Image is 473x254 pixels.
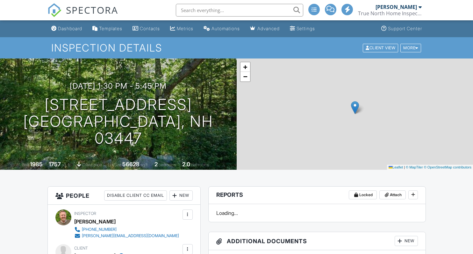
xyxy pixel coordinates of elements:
div: New [395,236,418,246]
div: New [169,190,193,201]
span: bedrooms [159,162,176,167]
div: Client View [363,44,398,52]
div: Support Center [388,26,422,31]
a: [PHONE_NUMBER] [74,226,179,233]
span: − [243,72,247,80]
h3: [DATE] 1:30 pm - 5:45 pm [70,82,167,90]
span: sq.ft. [140,162,148,167]
a: Automations (Advanced) [201,23,242,35]
span: SPECTORA [66,3,118,17]
div: Contacts [140,26,160,31]
a: Contacts [130,23,162,35]
h3: Additional Documents [209,232,426,250]
span: Lot Size [108,162,121,167]
div: [PERSON_NAME][EMAIL_ADDRESS][DOMAIN_NAME] [82,233,179,238]
div: Settings [297,26,315,31]
a: © MapTiler [406,165,423,169]
div: Disable Client CC Email [104,190,167,201]
a: Advanced [247,23,282,35]
h1: [STREET_ADDRESS] [GEOGRAPHIC_DATA], NH 03447 [10,96,226,147]
div: Advanced [257,26,280,31]
div: 2.0 [182,161,190,168]
span: Built [22,162,29,167]
a: Settings [287,23,318,35]
input: Search everything... [176,4,303,17]
span: crawlspace [82,162,102,167]
a: SPECTORA [47,9,118,22]
a: Dashboard [49,23,85,35]
a: © OpenStreetMap contributors [424,165,471,169]
div: 2 [154,161,158,168]
div: 1757 [49,161,61,168]
div: 56628 [122,161,140,168]
img: Marker [351,101,359,114]
div: [PERSON_NAME] [74,217,116,226]
a: Metrics [168,23,196,35]
a: Zoom in [240,62,250,72]
div: Metrics [177,26,193,31]
div: Dashboard [58,26,82,31]
div: Templates [99,26,122,31]
a: Templates [90,23,125,35]
a: Client View [362,45,400,50]
span: Client [74,246,88,251]
a: Zoom out [240,72,250,81]
div: Automations [211,26,240,31]
h1: Inspection Details [51,42,421,53]
div: 1985 [30,161,43,168]
div: [PHONE_NUMBER] [82,227,117,232]
a: [PERSON_NAME][EMAIL_ADDRESS][DOMAIN_NAME] [74,233,179,239]
img: The Best Home Inspection Software - Spectora [47,3,61,17]
h3: People [48,187,200,205]
span: bathrooms [191,162,209,167]
div: True North Home Inspection LLC [358,10,422,17]
span: sq. ft. [62,162,71,167]
div: [PERSON_NAME] [376,4,417,10]
a: Support Center [379,23,425,35]
div: More [400,44,421,52]
span: + [243,63,247,71]
span: | [404,165,405,169]
a: Leaflet [389,165,403,169]
span: Inspector [74,211,96,216]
